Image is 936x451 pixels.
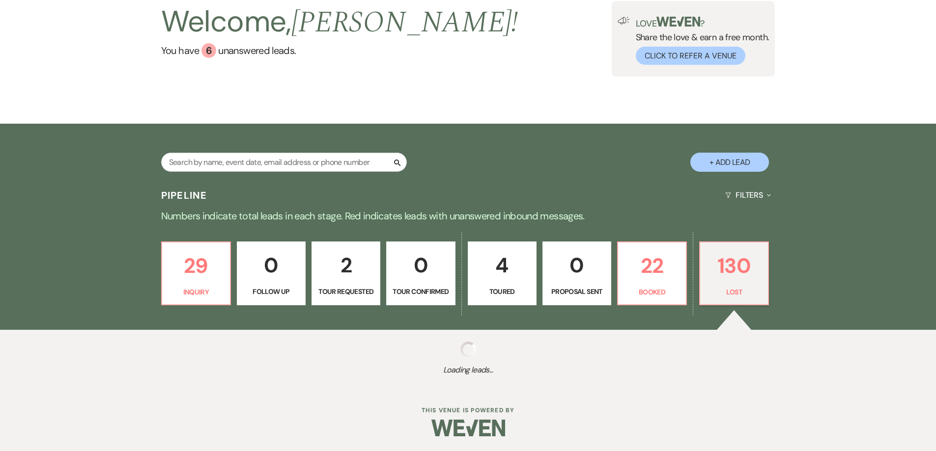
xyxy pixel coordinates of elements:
img: weven-logo-green.svg [656,17,700,27]
p: 22 [624,249,680,282]
button: + Add Lead [690,153,769,172]
input: Search by name, event date, email address or phone number [161,153,407,172]
a: 22Booked [617,241,687,305]
a: 0Follow Up [237,241,306,305]
p: 0 [393,249,449,282]
button: Filters [721,182,775,208]
p: Follow Up [243,286,299,297]
a: 0Proposal Sent [542,241,611,305]
img: loading spinner [460,342,476,357]
img: Weven Logo [431,411,505,445]
p: 130 [706,249,762,282]
p: 0 [549,249,605,282]
a: 29Inquiry [161,241,231,305]
p: 0 [243,249,299,282]
p: Tour Confirmed [393,286,449,297]
a: 130Lost [699,241,769,305]
div: 6 [201,43,216,58]
a: 2Tour Requested [312,241,380,305]
p: 4 [474,249,530,282]
p: Lost [706,287,762,297]
p: Toured [474,286,530,297]
p: Tour Requested [318,286,374,297]
p: 2 [318,249,374,282]
span: Loading leads... [47,364,889,376]
button: Click to Refer a Venue [636,47,745,65]
a: You have 6 unanswered leads. [161,43,518,58]
p: 29 [168,249,224,282]
a: 4Toured [468,241,537,305]
h3: Pipeline [161,188,207,202]
p: Proposal Sent [549,286,605,297]
p: Numbers indicate total leads in each stage. Red indicates leads with unanswered inbound messages. [114,208,822,224]
h2: Welcome, [161,1,518,43]
div: Share the love & earn a free month. [630,17,769,65]
img: loud-speaker-illustration.svg [618,17,630,25]
p: Booked [624,287,680,297]
p: Love ? [636,17,769,28]
a: 0Tour Confirmed [386,241,455,305]
p: Inquiry [168,287,224,297]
